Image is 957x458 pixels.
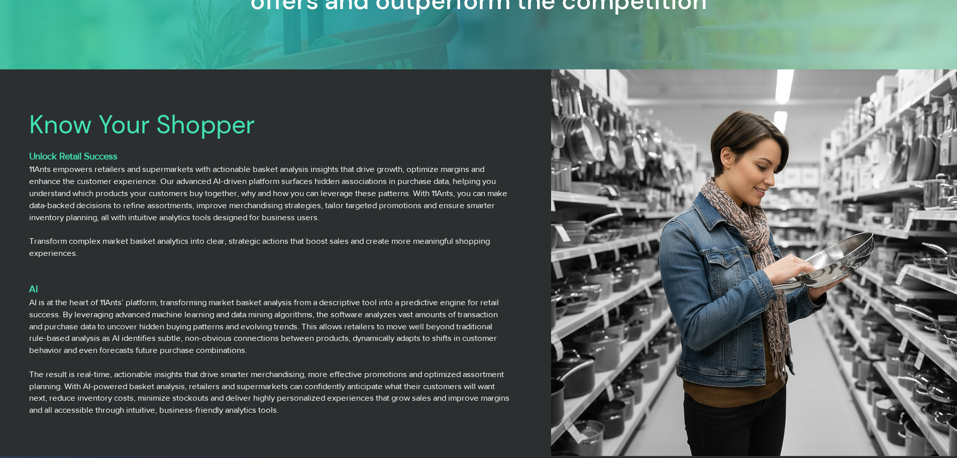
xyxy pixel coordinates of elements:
[29,163,510,223] h3: 11Ants empowers retailers and supermarkets with actionable basket analysis insights that drive gr...
[29,284,38,294] span: AI
[29,235,510,259] h3: Transform complex market basket analytics into clear, strategic actions that boost sales and crea...
[29,296,510,356] h3: AI is at the heart of 11Ants’ platform, transforming market basket analysis from a descriptive to...
[551,69,957,456] img: Firefly_Gemini Flash_zoom out more so can see knees 17391.png
[29,368,510,416] h3: The result is real-time, actionable insights that drive smarter merchandising, more effective pro...
[29,151,118,161] span: Unlock Retail Success
[29,108,255,141] span: Know Your Shopper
